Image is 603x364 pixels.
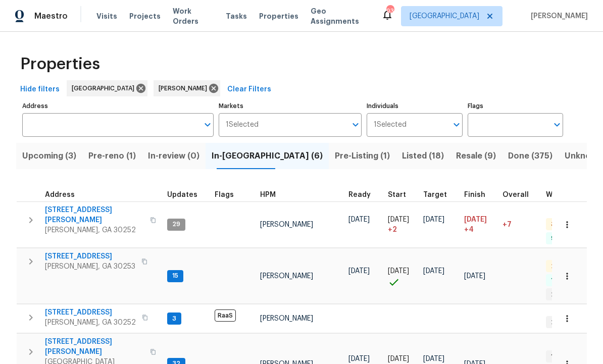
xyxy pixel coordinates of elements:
span: [DATE] [388,268,409,275]
span: Resale (9) [456,149,496,163]
span: [STREET_ADDRESS][PERSON_NAME] [45,205,144,225]
div: Target renovation project end date [423,191,456,198]
button: Open [200,118,215,132]
span: [DATE] [348,216,370,223]
span: Listed (18) [402,149,444,163]
span: RaaS [215,309,236,322]
span: Tasks [226,13,247,20]
span: +7 [502,221,512,228]
span: [DATE] [423,268,444,275]
td: Project started on time [384,248,419,304]
span: Flags [215,191,234,198]
label: Address [22,103,214,109]
span: Projects [129,11,161,21]
button: Hide filters [16,80,64,99]
span: In-review (0) [148,149,199,163]
span: Start [388,191,406,198]
label: Flags [468,103,563,109]
span: [PERSON_NAME] [527,11,588,21]
span: 2 WIP [547,318,571,327]
span: 9 Done [547,234,576,243]
span: 3 QC [547,220,570,229]
span: 1 Selected [374,121,407,129]
span: [STREET_ADDRESS] [45,251,135,262]
div: [GEOGRAPHIC_DATA] [67,80,147,96]
span: In-[GEOGRAPHIC_DATA] (6) [212,149,323,163]
span: [DATE] [423,216,444,223]
span: Properties [20,59,100,69]
span: [DATE] [348,268,370,275]
span: [PERSON_NAME] [260,315,313,322]
td: Project started 2 days late [384,201,419,248]
span: Ready [348,191,371,198]
span: 1 Selected [226,121,259,129]
span: 2 QC [547,262,570,271]
span: [DATE] [464,216,487,223]
span: HPM [260,191,276,198]
span: [PERSON_NAME], GA 30252 [45,318,136,328]
span: [GEOGRAPHIC_DATA] [410,11,479,21]
td: 7 day(s) past target finish date [498,201,542,248]
span: 1 WIP [547,352,570,361]
div: Days past target finish date [502,191,538,198]
span: Pre-reno (1) [88,149,136,163]
span: [PERSON_NAME] [260,273,313,280]
span: 15 [168,272,182,280]
span: [DATE] [388,355,409,362]
button: Open [348,118,363,132]
span: WO Completion [546,191,601,198]
span: [GEOGRAPHIC_DATA] [72,83,138,93]
span: +4 [464,225,474,235]
span: Hide filters [20,83,60,96]
span: Pre-Listing (1) [335,149,390,163]
span: [DATE] [348,355,370,362]
span: [PERSON_NAME] [159,83,211,93]
span: Clear Filters [227,83,271,96]
span: 1 Done [547,276,575,285]
span: + 2 [388,225,397,235]
label: Individuals [367,103,462,109]
span: [DATE] [423,355,444,362]
span: [STREET_ADDRESS][PERSON_NAME] [45,337,144,357]
span: 29 [168,220,184,229]
span: Geo Assignments [311,6,369,26]
span: 2 Accepted [547,290,591,299]
span: Work Orders [173,6,214,26]
span: [PERSON_NAME] [260,221,313,228]
span: Updates [167,191,197,198]
div: 93 [386,6,393,16]
span: Properties [259,11,298,21]
span: 3 [168,315,180,323]
button: Clear Filters [223,80,275,99]
span: [DATE] [464,273,485,280]
span: Maestro [34,11,68,21]
span: [DATE] [388,216,409,223]
span: Visits [96,11,117,21]
label: Markets [219,103,362,109]
td: Scheduled to finish 4 day(s) late [460,201,498,248]
span: Upcoming (3) [22,149,76,163]
button: Open [449,118,464,132]
div: Earliest renovation start date (first business day after COE or Checkout) [348,191,380,198]
button: Open [550,118,564,132]
span: [PERSON_NAME], GA 30253 [45,262,135,272]
span: Overall [502,191,529,198]
span: Done (375) [508,149,552,163]
span: Address [45,191,75,198]
div: Actual renovation start date [388,191,415,198]
span: [STREET_ADDRESS] [45,307,136,318]
div: Projected renovation finish date [464,191,494,198]
span: Finish [464,191,485,198]
span: [PERSON_NAME], GA 30252 [45,225,144,235]
div: [PERSON_NAME] [154,80,220,96]
span: Target [423,191,447,198]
